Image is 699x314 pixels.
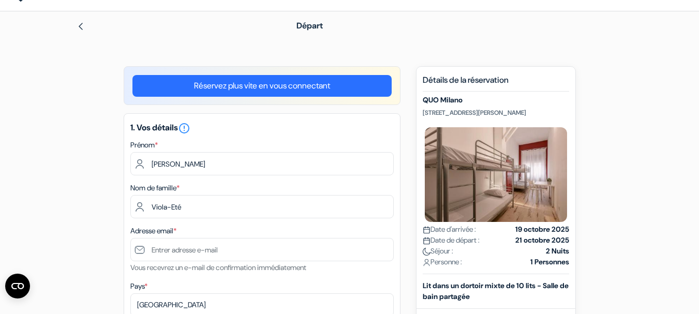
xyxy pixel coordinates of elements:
h5: QUO Milano [423,96,569,104]
span: Date d'arrivée : [423,224,476,235]
strong: 2 Nuits [546,246,569,257]
a: error_outline [178,122,190,133]
button: Ouvrir le widget CMP [5,274,30,298]
label: Adresse email [130,226,176,236]
img: calendar.svg [423,237,430,245]
small: Vous recevrez un e-mail de confirmation immédiatement [130,263,306,272]
strong: 21 octobre 2025 [515,235,569,246]
span: Personne : [423,257,462,267]
strong: 19 octobre 2025 [515,224,569,235]
img: moon.svg [423,248,430,256]
p: [STREET_ADDRESS][PERSON_NAME] [423,109,569,117]
a: Réservez plus vite en vous connectant [132,75,392,97]
label: Pays [130,281,147,292]
h5: Détails de la réservation [423,75,569,92]
input: Entrez votre prénom [130,152,394,175]
span: Départ [296,20,323,31]
i: error_outline [178,122,190,134]
input: Entrer adresse e-mail [130,238,394,261]
img: user_icon.svg [423,259,430,266]
img: calendar.svg [423,226,430,234]
label: Nom de famille [130,183,180,193]
b: Lit dans un dortoir mixte de 10 lits - Salle de bain partagée [423,281,569,301]
span: Séjour : [423,246,453,257]
label: Prénom [130,140,158,151]
input: Entrer le nom de famille [130,195,394,218]
h5: 1. Vos détails [130,122,394,134]
span: Date de départ : [423,235,480,246]
img: left_arrow.svg [77,22,85,31]
strong: 1 Personnes [530,257,569,267]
